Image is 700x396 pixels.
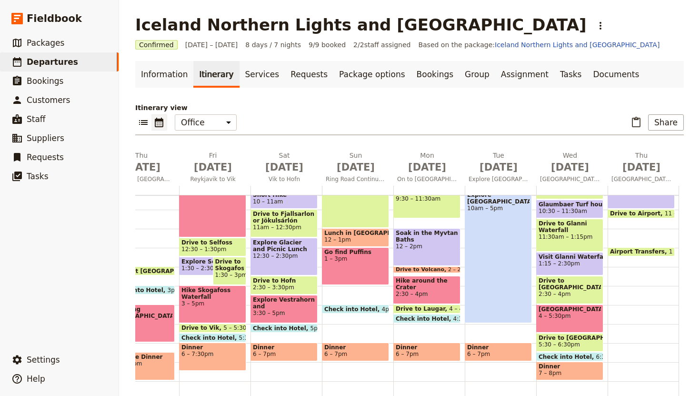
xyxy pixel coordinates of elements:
[27,152,64,162] span: Requests
[353,40,410,50] span: 2 / 2 staff assigned
[179,324,246,333] div: Drive to Vik5 – 5:30pm
[648,114,684,131] button: Share
[179,175,247,183] span: Reykjavik to Vik
[183,160,243,174] span: [DATE]
[610,210,665,217] span: Drive to Airport
[465,175,532,183] span: Explore [GEOGRAPHIC_DATA]
[449,305,481,312] span: 4 – 4:30pm
[108,285,175,294] div: Check into Hotel3pm
[253,310,315,316] span: 3:30 – 5pm
[179,285,246,323] div: Hike Skogafoss Waterfall3 – 5pm
[382,306,395,312] span: 4pm
[310,325,323,331] span: 5pm
[467,205,530,212] span: 10am – 5pm
[309,40,346,50] span: 9/9 booked
[396,267,448,273] span: Drive to Volcano
[539,277,601,291] span: Drive to [GEOGRAPHIC_DATA]
[465,190,532,323] div: Explore [GEOGRAPHIC_DATA]10am – 5pm
[539,208,587,214] span: 10:30 – 11:30am
[324,230,387,236] span: Lunch in [GEOGRAPHIC_DATA]
[135,15,587,34] h1: Iceland Northern Lights and [GEOGRAPHIC_DATA]
[393,181,460,218] div: Drive to Myvtan Nature Baths9:30 – 11:30am
[181,239,244,246] span: Drive to Selfoss
[324,344,387,351] span: Dinner
[135,61,193,88] a: Information
[539,201,601,208] span: Glaumbaer Turf houses
[611,160,671,174] span: [DATE]
[322,247,389,285] div: Go find Puffins1 – 3pm
[397,151,457,174] h2: Mon
[250,151,322,186] button: Sat [DATE]Vik to Hofn
[396,243,458,250] span: 12 – 2pm
[539,291,601,297] span: 2:30 – 4pm
[254,160,314,174] span: [DATE]
[610,248,669,255] span: Airport Transfers
[181,351,244,357] span: 6 – 7:30pm
[253,284,294,291] span: 2:30 – 3:30pm
[495,61,554,88] a: Assignment
[223,325,256,331] span: 5 – 5:30pm
[253,344,315,351] span: Dinner
[250,175,318,183] span: Vik to Hofn
[608,209,675,218] div: Drive to Airport11 – 11:30am
[181,325,223,331] span: Drive to Vik
[110,287,168,293] span: Check into Hotel
[322,305,389,314] div: Check into Hotel4pm
[285,61,333,88] a: Requests
[27,374,45,384] span: Help
[27,76,63,86] span: Bookings
[539,260,601,267] span: 1:15 – 2:30pm
[465,343,532,361] div: Dinner6 – 7pm
[193,61,239,88] a: Itinerary
[27,11,82,26] span: Fieldbook
[539,234,601,240] span: 11:30am – 1:15pm
[27,95,70,105] span: Customers
[396,291,458,297] span: 2:30 – 4pm
[536,219,603,252] div: Drive to Glanni Waterfall11:30am – 1:15pm
[393,305,460,314] div: Drive to Laugar4 – 4:30pm
[324,306,382,312] span: Check into Hotel
[539,341,580,348] span: 5:30 – 6:30pm
[393,151,465,186] button: Mon [DATE]On to [GEOGRAPHIC_DATA]
[253,253,315,259] span: 12:30 – 2:30pm
[539,254,601,260] span: Visit Glanni Waterfall
[465,151,536,186] button: Tue [DATE]Explore [GEOGRAPHIC_DATA]
[322,175,390,183] span: Ring Road Continued
[628,114,644,131] button: Paste itinerary item
[110,306,172,319] span: Exploring [GEOGRAPHIC_DATA]
[536,305,603,333] div: [GEOGRAPHIC_DATA]4 – 5:30pm
[324,249,387,255] span: Go find Puffins
[539,335,601,341] span: Drive to [GEOGRAPHIC_DATA]
[467,192,530,205] span: Explore [GEOGRAPHIC_DATA]
[253,211,315,224] span: Drive to Fjallsarlon or Jökulsárlón Glacier
[108,352,175,380] div: Welcome Dinner6:30 – 8pm
[322,151,393,186] button: Sun [DATE]Ring Road Continued
[393,228,460,266] div: Soak in the Myvtan Baths12 – 2pm
[467,344,530,351] span: Dinner
[592,18,609,34] button: Actions
[27,57,78,67] span: Departures
[253,296,315,310] span: Explore Vestrahorn and [GEOGRAPHIC_DATA]
[393,266,460,273] div: Drive to Volcano2 – 2:15pm
[393,314,460,323] div: Check into Hotel4:30pm
[110,268,211,274] span: Arrive at [GEOGRAPHIC_DATA]
[611,151,671,174] h2: Thu
[111,160,171,174] span: [DATE]
[179,238,246,256] div: Drive to Selfoss12:30 – 1:30pm
[179,151,250,186] button: Fri [DATE]Reykjavik to Vik
[596,354,618,360] span: 6:30pm
[539,220,601,234] span: Drive to Glanni Waterfall
[181,335,239,341] span: Check into Hotel
[324,351,347,357] span: 6 – 7pm
[253,351,276,357] span: 6 – 7pm
[254,151,314,174] h2: Sat
[250,295,318,323] div: Explore Vestrahorn and [GEOGRAPHIC_DATA]3:30 – 5pm
[179,257,236,275] div: Explore Selfoss1:30 – 2:30pm
[536,151,608,186] button: Wed [DATE][GEOGRAPHIC_DATA]
[536,352,603,361] div: Check into Hotel6:30pm
[418,40,660,50] span: Based on the package:
[396,351,419,357] span: 6 – 7pm
[151,114,167,131] button: Calendar view
[608,247,675,256] div: Airport Transfers1 – 1:30pm
[495,41,660,49] a: Iceland Northern Lights and [GEOGRAPHIC_DATA]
